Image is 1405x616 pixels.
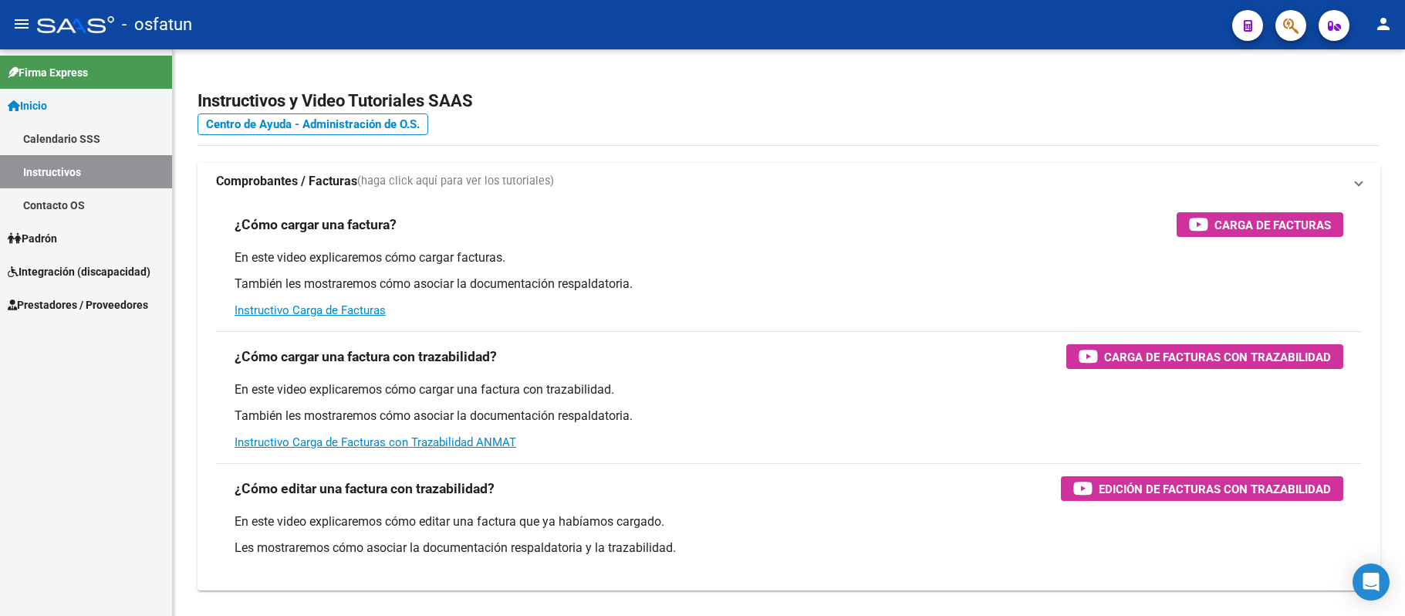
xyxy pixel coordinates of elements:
[198,200,1380,591] div: Comprobantes / Facturas(haga click aquí para ver los tutoriales)
[12,15,31,33] mat-icon: menu
[216,173,357,190] strong: Comprobantes / Facturas
[1353,564,1390,601] div: Open Intercom Messenger
[235,303,386,317] a: Instructivo Carga de Facturas
[1177,212,1343,237] button: Carga de Facturas
[8,64,88,81] span: Firma Express
[1066,344,1343,369] button: Carga de Facturas con Trazabilidad
[235,381,1343,398] p: En este video explicaremos cómo cargar una factura con trazabilidad.
[1099,479,1331,499] span: Edición de Facturas con Trazabilidad
[235,478,495,499] h3: ¿Cómo editar una factura con trazabilidad?
[235,513,1343,530] p: En este video explicaremos cómo editar una factura que ya habíamos cargado.
[235,214,397,235] h3: ¿Cómo cargar una factura?
[235,346,497,367] h3: ¿Cómo cargar una factura con trazabilidad?
[8,263,150,280] span: Integración (discapacidad)
[8,296,148,313] span: Prestadores / Proveedores
[8,97,47,114] span: Inicio
[1061,476,1343,501] button: Edición de Facturas con Trazabilidad
[8,230,57,247] span: Padrón
[198,113,428,135] a: Centro de Ayuda - Administración de O.S.
[1374,15,1393,33] mat-icon: person
[235,435,516,449] a: Instructivo Carga de Facturas con Trazabilidad ANMAT
[235,540,1343,557] p: Les mostraremos cómo asociar la documentación respaldatoria y la trazabilidad.
[357,173,554,190] span: (haga click aquí para ver los tutoriales)
[1104,347,1331,367] span: Carga de Facturas con Trazabilidad
[235,276,1343,293] p: También les mostraremos cómo asociar la documentación respaldatoria.
[122,8,192,42] span: - osfatun
[235,249,1343,266] p: En este video explicaremos cómo cargar facturas.
[198,86,1380,116] h2: Instructivos y Video Tutoriales SAAS
[1214,215,1331,235] span: Carga de Facturas
[198,163,1380,200] mat-expansion-panel-header: Comprobantes / Facturas(haga click aquí para ver los tutoriales)
[235,408,1343,425] p: También les mostraremos cómo asociar la documentación respaldatoria.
